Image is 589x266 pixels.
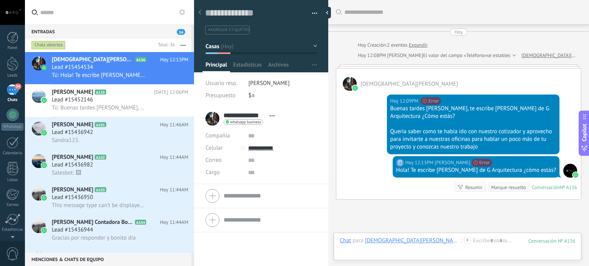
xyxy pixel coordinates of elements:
[2,46,24,51] div: Panel
[465,184,482,191] div: Resumir
[522,52,577,59] a: [DEMOGRAPHIC_DATA][PERSON_NAME]
[206,166,242,179] div: Cargo
[206,80,237,87] span: Usuario resp.
[52,251,93,259] span: [PERSON_NAME]
[160,251,188,259] span: Hoy 11:44AM
[2,73,24,78] div: Leads
[25,215,194,247] a: avataricon[PERSON_NAME] Contadora BogotaA104Hoy 11:44AMLead #15436944Gracias por responder y boni...
[154,88,188,96] span: [DATE] 12:06PM
[25,252,191,266] div: Menciones & Chats de equipo
[2,151,24,156] div: Calendario
[390,128,556,151] div: Quería saber como te había ido con nuestro cotizador y aprovecho para invitarte a nuestras oficin...
[25,24,191,38] div: Entradas
[25,117,194,149] a: avataricon[PERSON_NAME]A101Hoy 11:46AMLead #15436942Sandra123.
[206,130,242,142] div: Compañía
[2,202,24,207] div: Correo
[52,121,93,129] span: [PERSON_NAME]
[52,72,146,79] span: Tú: Hola! Te escribe [PERSON_NAME] de G Arquitectura ¿cómo estás?
[360,80,458,88] span: Jesus Castañeda
[25,150,194,182] a: avataricon[PERSON_NAME]A102Hoy 11:44AMLead #15436982Salesbot: 🖼
[41,163,47,168] img: icon
[421,97,441,105] span: Error
[52,194,93,201] span: Lead #15436950
[95,155,106,160] span: A102
[343,77,357,91] span: Jesus Castañeda
[160,219,188,226] span: Hoy 11:44AM
[405,159,435,166] div: Hoy 12:13PM
[95,90,106,95] span: A135
[358,52,387,59] div: Hoy 12:08PM
[387,41,407,49] span: 2 eventos
[95,187,106,192] span: A103
[560,184,577,191] div: № A136
[52,234,136,242] span: Gracias por responder y bonito día
[206,90,243,102] div: Presupuesto
[15,83,21,90] span: 34
[487,52,553,59] span: se establece en «3157962648»
[52,202,146,209] span: This message type can’t be displayed because it’s not supported yet.
[358,41,367,49] div: Hoy
[160,121,188,129] span: Hoy 11:46AM
[396,166,556,174] div: Hola! Te escribe [PERSON_NAME] de G Arquitectura ¿cómo estás?
[155,41,175,49] div: Total: 36
[323,7,331,18] div: Ocultar
[135,57,146,62] span: A136
[52,226,93,234] span: Lead #15436944
[206,77,243,90] div: Usuario resp.
[248,90,317,102] div: $
[25,85,194,117] a: avataricon[PERSON_NAME]A135[DATE] 12:06PMLead #15452146Tú: Buenas tardes [PERSON_NAME], te escrib...
[2,123,23,131] div: WhatsApp
[206,157,222,164] span: Correo
[581,124,588,141] span: Copilot
[52,153,93,161] span: [PERSON_NAME]
[2,178,24,183] div: Listas
[248,80,290,87] span: [PERSON_NAME]
[358,41,428,49] div: Creación:
[206,144,223,152] span: Celular
[52,137,79,144] span: Sandra123.
[563,164,577,178] span: Paola Lima
[52,64,93,71] span: Lead #15454534
[206,61,227,72] span: Principal
[52,56,134,64] span: [DEMOGRAPHIC_DATA][PERSON_NAME]
[41,65,47,70] img: icon
[41,130,47,135] img: icon
[573,172,578,178] img: waba.svg
[206,154,222,166] button: Correo
[409,41,428,49] a: Expandir
[390,105,556,120] div: Buenas tardes [PERSON_NAME], te escribe [PERSON_NAME] de G Arquitectura ¿Cómo estás?
[52,186,93,194] span: [PERSON_NAME]
[268,61,289,72] span: Archivos
[206,142,223,154] button: Celular
[206,92,235,99] span: Presupuesto
[52,96,93,104] span: Lead #15452146
[491,184,526,191] div: Marque resuelto
[52,88,93,96] span: [PERSON_NAME]
[434,159,470,166] span: Paola Lima (Oficina de Venta)
[52,219,133,226] span: [PERSON_NAME] Contadora Bogota
[387,52,423,59] span: Paola Lima
[52,169,81,176] span: Salesbot: 🖼
[135,220,146,225] span: A104
[233,61,262,72] span: Estadísticas
[25,52,194,84] a: avataricon[DEMOGRAPHIC_DATA][PERSON_NAME]A136Hoy 12:13PMLead #15454534Tú: Hola! Te escribe [PERSO...
[160,153,188,161] span: Hoy 11:44AM
[472,159,492,166] span: Error
[461,237,462,245] span: :
[230,120,261,124] span: whatsapp business
[206,170,220,175] span: Cargo
[390,97,420,105] div: Hoy 12:09PM
[175,38,191,52] button: Más
[41,98,47,103] img: icon
[352,85,358,91] img: waba.svg
[31,41,66,50] div: Chats abiertos
[25,182,194,214] a: avataricon[PERSON_NAME]A103Hoy 11:44AMLead #15436950This message type can’t be displayed because ...
[41,195,47,201] img: icon
[52,161,93,169] span: Lead #15436982
[528,238,575,244] div: 136
[423,52,487,59] span: El valor del campo «Teléfono»
[52,129,93,136] span: Lead #15436942
[353,237,364,245] span: para
[208,27,249,33] span: #agregar etiquetas
[531,184,560,191] div: Conversación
